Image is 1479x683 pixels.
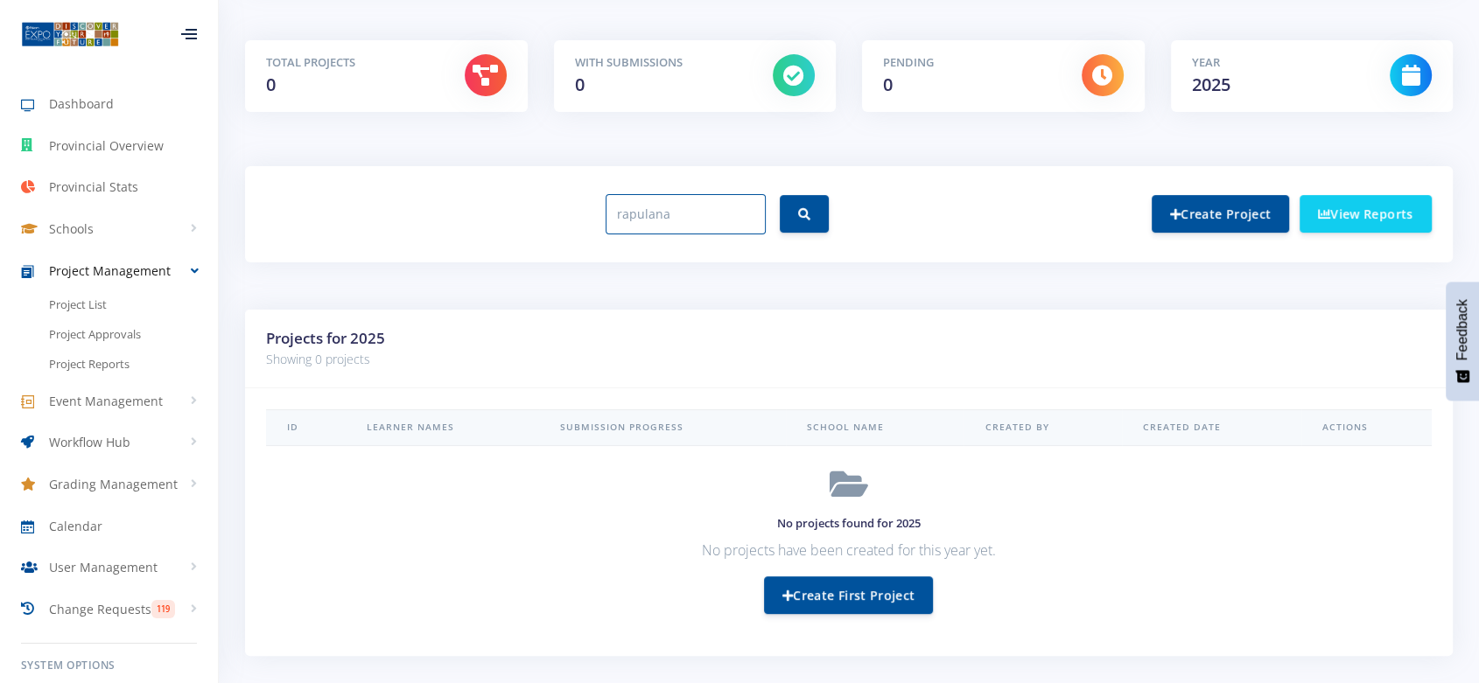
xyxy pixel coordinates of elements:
[49,433,130,451] span: Workflow Hub
[764,576,933,614] a: Create First Project
[21,658,197,673] h6: System Options
[1301,410,1432,446] th: Actions
[49,558,158,576] span: User Management
[1454,299,1470,360] span: Feedback
[266,410,346,446] th: ID
[266,73,276,96] span: 0
[786,410,964,446] th: School Name
[606,194,766,234] input: Search by any field (ID, name, school, etc.)
[575,73,585,96] span: 0
[1152,195,1289,233] a: Create Project
[49,475,178,493] span: Grading Management
[151,600,175,617] span: 119
[49,296,107,314] span: Project List
[539,410,786,446] th: Submission Progress
[964,410,1122,446] th: Created By
[883,73,893,96] span: 0
[266,54,438,72] h5: Total Projects
[346,410,539,446] th: Learner Names
[49,178,138,196] span: Provincial Stats
[49,136,164,155] span: Provincial Overview
[49,600,151,618] span: Change Requests
[287,515,1411,533] h5: No projects found for 2025
[883,54,1055,72] h5: Pending
[287,539,1411,562] p: No projects have been created for this year yet.
[575,54,747,72] h5: With Submissions
[1192,54,1364,72] h5: Year
[1300,195,1432,233] a: View Reports
[49,94,114,113] span: Dashboard
[49,392,163,410] span: Event Management
[1446,282,1479,401] button: Feedback - Show survey
[266,327,1432,350] h3: Projects for 2025
[49,517,102,535] span: Calendar
[49,220,94,238] span: Schools
[1122,410,1301,446] th: Created Date
[1192,73,1230,96] span: 2025
[49,261,171,280] span: Project Management
[21,20,119,48] img: ...
[266,349,1432,370] p: Showing 0 projects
